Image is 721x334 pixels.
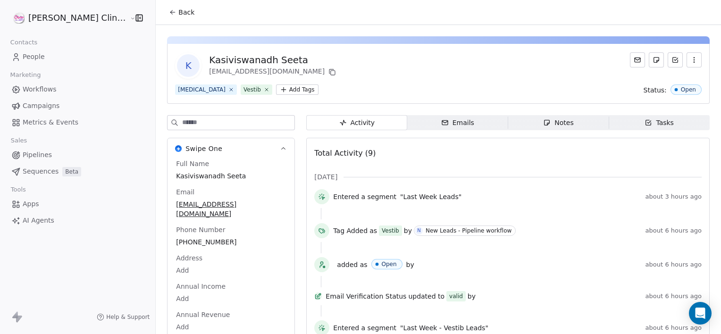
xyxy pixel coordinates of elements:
[13,12,25,24] img: RASYA-Clinic%20Circle%20icon%20Transparent.png
[400,323,488,333] span: "Last Week - Vestib Leads"
[176,237,286,247] span: [PHONE_NUMBER]
[11,10,123,26] button: [PERSON_NAME] Clinic External
[646,193,702,200] span: about 3 hours ago
[23,216,54,225] span: AI Agents
[646,227,702,234] span: about 6 hours ago
[174,282,227,291] span: Annual Income
[8,98,148,114] a: Campaigns
[174,159,211,168] span: Full Name
[176,322,286,332] span: Add
[337,260,367,269] span: added as
[417,227,421,234] div: N
[174,187,196,197] span: Email
[209,67,338,78] div: [EMAIL_ADDRESS][DOMAIN_NAME]
[23,117,78,127] span: Metrics & Events
[314,149,376,158] span: Total Activity (9)
[23,52,45,62] span: People
[646,292,702,300] span: about 6 hours ago
[6,35,42,50] span: Contacts
[645,118,674,128] div: Tasks
[644,85,667,95] span: Status:
[8,115,148,130] a: Metrics & Events
[23,84,57,94] span: Workflows
[369,226,377,235] span: as
[408,292,444,301] span: updated to
[404,226,412,235] span: by
[8,213,148,228] a: AI Agents
[23,199,39,209] span: Apps
[209,53,338,67] div: Kasiviswanadh Seeta
[163,4,200,21] button: Back
[23,150,52,160] span: Pipelines
[681,86,696,93] div: Open
[174,253,204,263] span: Address
[7,134,31,148] span: Sales
[689,302,712,325] div: Open Intercom Messenger
[426,227,511,234] div: New Leads - Pipeline workflow
[175,145,182,152] img: Swipe One
[8,82,148,97] a: Workflows
[28,12,127,24] span: [PERSON_NAME] Clinic External
[174,310,232,319] span: Annual Revenue
[400,192,461,201] span: "Last Week Leads"
[176,200,286,218] span: [EMAIL_ADDRESS][DOMAIN_NAME]
[168,138,294,159] button: Swipe OneSwipe One
[8,164,148,179] a: SequencesBeta
[314,172,337,182] span: [DATE]
[7,183,30,197] span: Tools
[176,266,286,275] span: Add
[326,292,406,301] span: Email Verification Status
[97,313,150,321] a: Help & Support
[176,171,286,181] span: Kasiviswanadh Seeta
[8,147,148,163] a: Pipelines
[449,292,463,301] div: valid
[178,8,194,17] span: Back
[185,144,222,153] span: Swipe One
[382,226,399,235] div: Vestib
[23,167,59,176] span: Sequences
[646,261,702,268] span: about 6 hours ago
[178,85,226,94] div: [MEDICAL_DATA]
[333,323,396,333] span: Entered a segment
[8,196,148,212] a: Apps
[333,192,396,201] span: Entered a segment
[176,294,286,303] span: Add
[174,225,227,234] span: Phone Number
[468,292,476,301] span: by
[106,313,150,321] span: Help & Support
[333,226,368,235] span: Tag Added
[382,261,397,267] div: Open
[646,324,702,332] span: about 6 hours ago
[23,101,59,111] span: Campaigns
[276,84,319,95] button: Add Tags
[6,68,45,82] span: Marketing
[8,49,148,65] a: People
[406,260,414,269] span: by
[543,118,573,128] div: Notes
[243,85,261,94] div: Vestib
[62,167,81,176] span: Beta
[177,54,200,77] span: K
[441,118,474,128] div: Emails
